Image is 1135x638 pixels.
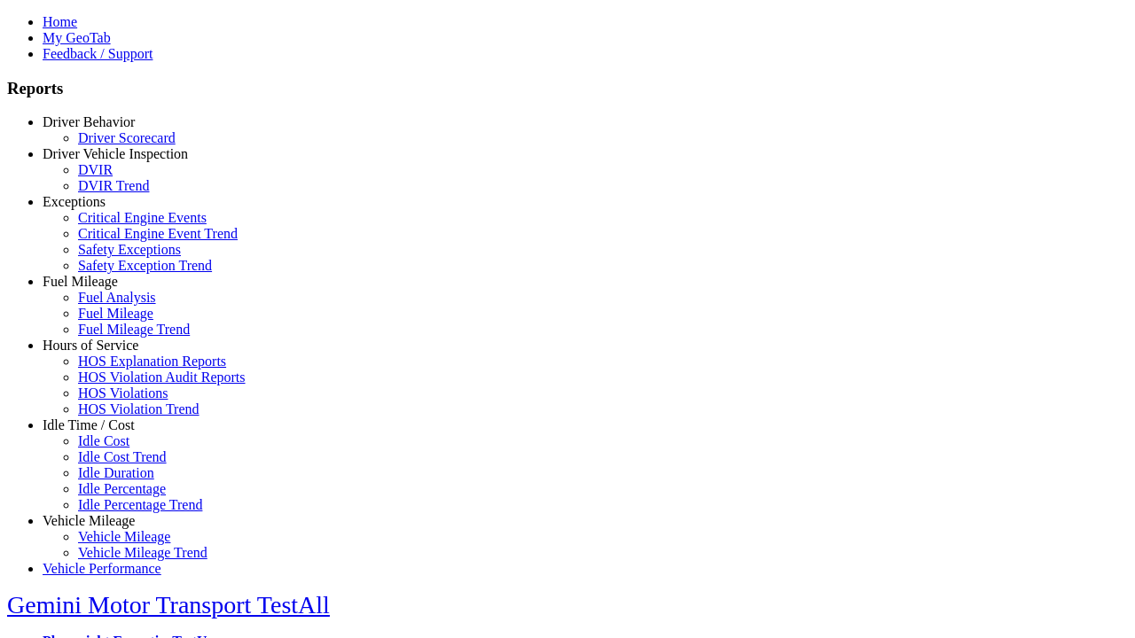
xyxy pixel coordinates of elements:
[78,545,207,560] a: Vehicle Mileage Trend
[78,178,149,193] a: DVIR Trend
[78,497,202,512] a: Idle Percentage Trend
[78,162,113,177] a: DVIR
[78,385,168,401] a: HOS Violations
[78,529,170,544] a: Vehicle Mileage
[7,591,330,619] a: Gemini Motor Transport TestAll
[78,258,212,273] a: Safety Exception Trend
[43,30,111,45] a: My GeoTab
[78,130,176,145] a: Driver Scorecard
[43,194,106,209] a: Exceptions
[78,210,207,225] a: Critical Engine Events
[43,14,77,29] a: Home
[43,46,153,61] a: Feedback / Support
[78,465,154,480] a: Idle Duration
[78,449,167,464] a: Idle Cost Trend
[78,322,190,337] a: Fuel Mileage Trend
[7,79,1128,98] h3: Reports
[43,561,161,576] a: Vehicle Performance
[43,114,135,129] a: Driver Behavior
[78,242,181,257] a: Safety Exceptions
[43,417,135,432] a: Idle Time / Cost
[43,274,118,289] a: Fuel Mileage
[78,433,129,448] a: Idle Cost
[78,226,238,241] a: Critical Engine Event Trend
[43,146,188,161] a: Driver Vehicle Inspection
[43,513,135,528] a: Vehicle Mileage
[78,290,156,305] a: Fuel Analysis
[78,401,200,416] a: HOS Violation Trend
[43,338,138,353] a: Hours of Service
[78,481,166,496] a: Idle Percentage
[78,370,246,385] a: HOS Violation Audit Reports
[78,306,153,321] a: Fuel Mileage
[78,354,226,369] a: HOS Explanation Reports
